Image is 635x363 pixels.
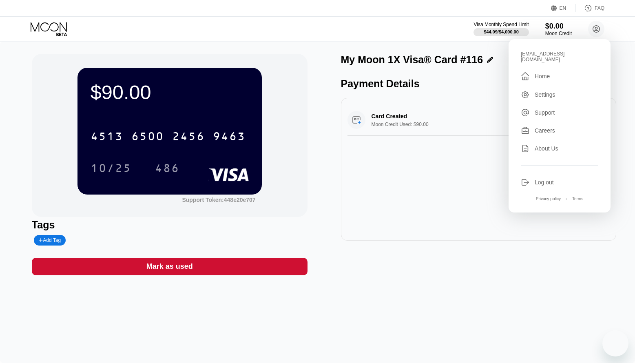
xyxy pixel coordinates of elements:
div: Home [521,71,598,81]
div: 4513 [91,131,123,144]
div: FAQ [576,4,604,12]
div: Support [521,108,598,117]
div: Terms [572,197,583,201]
div: FAQ [595,5,604,11]
div: 9463 [213,131,246,144]
div: $0.00Moon Credit [545,22,572,36]
div: 2456 [172,131,205,144]
div: 486 [149,158,186,178]
div: Log out [521,178,598,187]
div: Payment Details [341,78,617,90]
div: Support Token:448e20e707 [182,197,255,203]
div: 10/25 [84,158,137,178]
div: Settings [535,91,555,98]
div: Settings [521,90,598,99]
div: Add Tag [34,235,66,246]
div: 10/25 [91,163,131,176]
div: $0.00 [545,22,572,31]
div: [EMAIL_ADDRESS][DOMAIN_NAME] [521,51,598,62]
div: Mark as used [146,262,193,271]
div: Add Tag [39,237,61,243]
div: 4513650024569463 [86,126,250,146]
div: Careers [521,126,598,135]
div: Home [535,73,550,80]
div: Visa Monthly Spend Limit [473,22,529,27]
div: EN [560,5,566,11]
div: Privacy policy [536,197,561,201]
div: Log out [535,179,554,186]
div: About Us [521,144,598,153]
div: About Us [535,145,558,152]
iframe: Кнопка запуска окна обмена сообщениями [602,330,628,356]
div: Support Token: 448e20e707 [182,197,255,203]
div: Visa Monthly Spend Limit$44.09/$4,000.00 [473,22,529,36]
div: Tags [32,219,308,231]
div: Careers [535,127,555,134]
div: My Moon 1X Visa® Card #116 [341,54,483,66]
div:  [521,71,530,81]
div: Mark as used [32,258,308,275]
div: 6500 [131,131,164,144]
div: 486 [155,163,179,176]
div: $44.09 / $4,000.00 [484,29,519,34]
div: EN [551,4,576,12]
div: Moon Credit [545,31,572,36]
div: Support [535,109,555,116]
div: $90.00 [91,81,249,104]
